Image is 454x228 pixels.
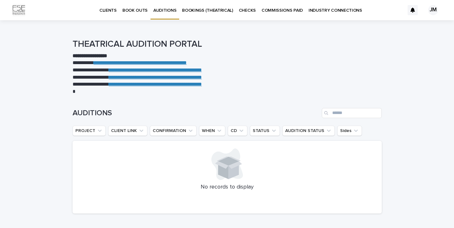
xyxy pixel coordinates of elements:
[199,126,225,136] button: WHEN
[282,126,335,136] button: AUDITION STATUS
[337,126,362,136] button: Sides
[428,5,438,15] div: JM
[322,108,382,118] input: Search
[13,4,25,16] img: Km9EesSdRbS9ajqhBzyo
[250,126,280,136] button: STATUS
[73,126,106,136] button: PROJECT
[80,184,374,191] p: No records to display
[150,126,197,136] button: CONFIRMATION
[108,126,147,136] button: CLIENT LINK
[73,109,319,118] h1: AUDITIONS
[228,126,247,136] button: CD
[73,39,382,50] h1: THEATRICAL AUDITION PORTAL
